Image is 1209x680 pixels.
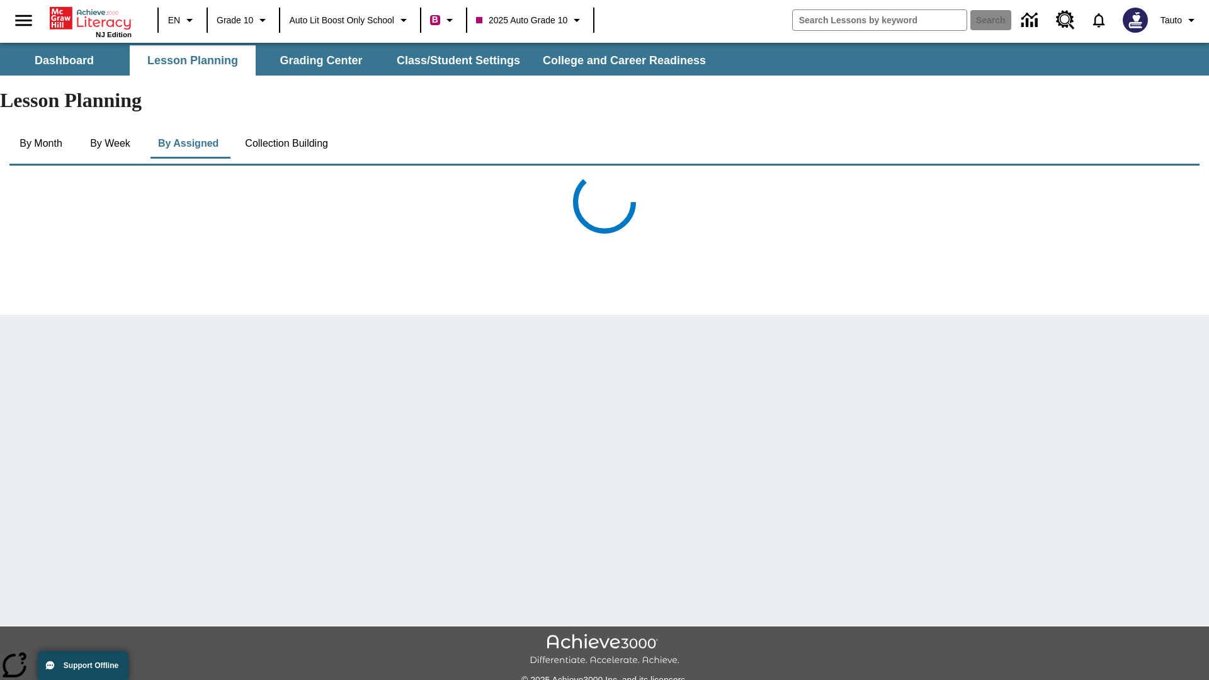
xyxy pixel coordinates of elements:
button: Class/Student Settings [387,45,530,76]
a: Resource Center, Will open in new tab [1048,3,1082,37]
span: NJ Edition [96,31,132,38]
a: Notifications [1082,4,1115,37]
button: Lesson Planning [130,45,256,76]
span: Grade 10 [217,14,253,27]
div: Home [50,4,132,38]
span: Auto Lit Boost only School [289,14,394,27]
a: Home [50,6,132,31]
span: Support Offline [64,661,118,670]
button: Profile/Settings [1155,9,1204,31]
span: B [432,12,438,28]
span: Tauto [1161,14,1182,27]
input: search field [793,10,967,30]
button: School: Auto Lit Boost only School, Select your school [284,9,416,31]
button: Language: EN, Select a language [162,9,203,31]
button: Dashboard [1,45,127,76]
button: Open side menu [5,2,42,39]
img: Avatar [1123,8,1148,33]
button: Select a new avatar [1115,4,1155,37]
button: Collection Building [235,128,338,159]
span: EN [168,14,180,27]
button: Grading Center [258,45,384,76]
button: By Month [9,128,72,159]
button: By Week [79,128,142,159]
a: Data Center [1014,3,1048,38]
span: 2025 Auto Grade 10 [476,14,567,27]
button: College and Career Readiness [533,45,716,76]
button: Support Offline [38,651,128,680]
button: Class: 2025 Auto Grade 10, Select your class [471,9,589,31]
button: Boost Class color is violet red. Change class color [425,9,462,31]
img: Achieve3000 Differentiate Accelerate Achieve [530,634,679,666]
button: Grade: Grade 10, Select a grade [212,9,275,31]
button: By Assigned [148,128,229,159]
